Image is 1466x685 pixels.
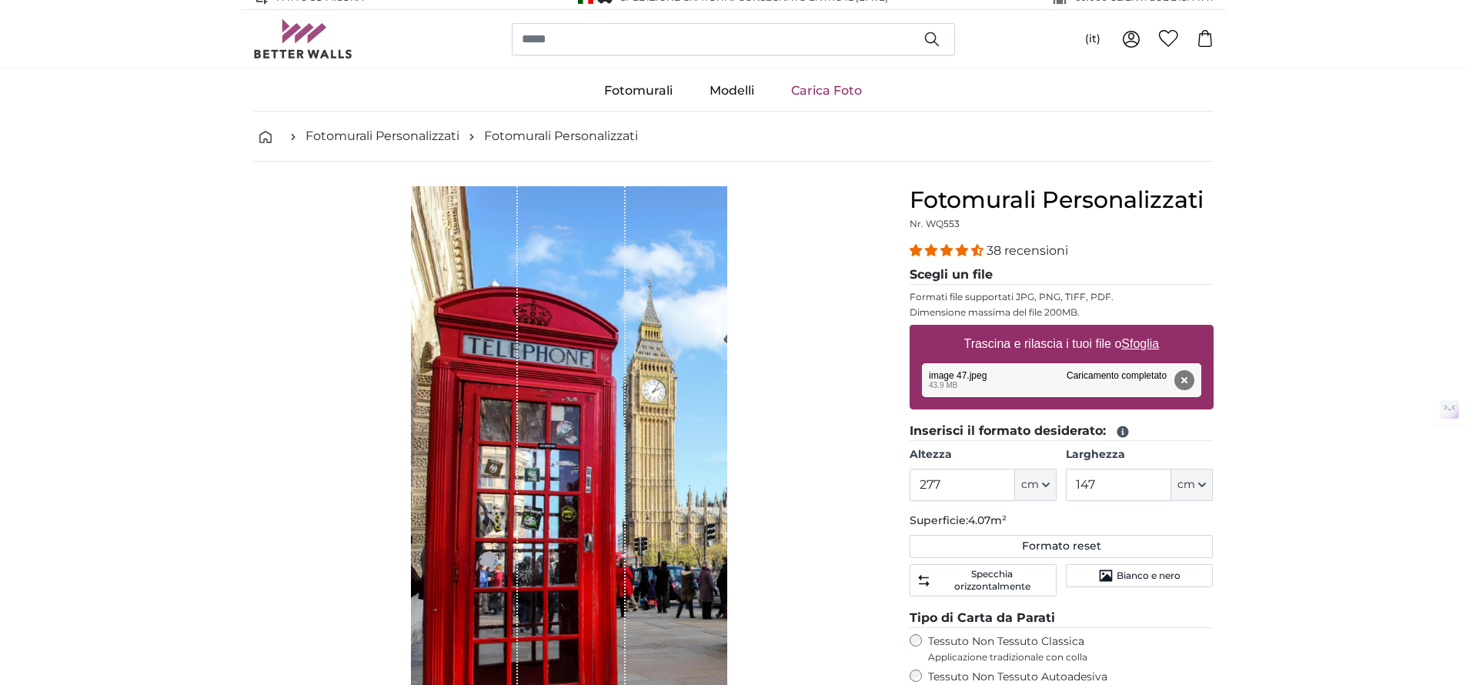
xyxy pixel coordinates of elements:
[1021,477,1039,493] span: cm
[1121,337,1159,350] u: Sfoglia
[586,71,691,111] a: Fotomurali
[253,112,1214,162] nav: breadcrumbs
[910,291,1214,303] p: Formati file supportati JPG, PNG, TIFF, PDF.
[910,609,1214,628] legend: Tipo di Carta da Parati
[910,422,1214,441] legend: Inserisci il formato desiderato:
[484,127,638,145] a: Fotomurali Personalizzati
[957,329,1165,359] label: Trascina e rilascia i tuoi file o
[910,218,960,229] span: Nr. WQ553
[1171,469,1213,501] button: cm
[306,127,459,145] a: Fotomurali Personalizzati
[253,19,353,58] img: Betterwalls
[1066,564,1213,587] button: Bianco e nero
[910,186,1214,214] h1: Fotomurali Personalizzati
[910,535,1214,558] button: Formato reset
[910,447,1057,463] label: Altezza
[928,651,1214,663] span: Applicazione tradizionale con colla
[1066,447,1213,463] label: Larghezza
[910,243,987,258] span: 4.34 stars
[1073,25,1113,53] button: (it)
[910,266,1214,285] legend: Scegli un file
[1015,469,1057,501] button: cm
[910,564,1057,596] button: Specchia orizzontalmente
[968,513,1007,527] span: 4.07m²
[773,71,880,111] a: Carica Foto
[910,513,1214,529] p: Superficie:
[987,243,1068,258] span: 38 recensioni
[1177,477,1195,493] span: cm
[910,306,1214,319] p: Dimensione massima del file 200MB.
[691,71,773,111] a: Modelli
[934,568,1050,593] span: Specchia orizzontalmente
[1117,570,1180,582] span: Bianco e nero
[928,634,1214,663] label: Tessuto Non Tessuto Classica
